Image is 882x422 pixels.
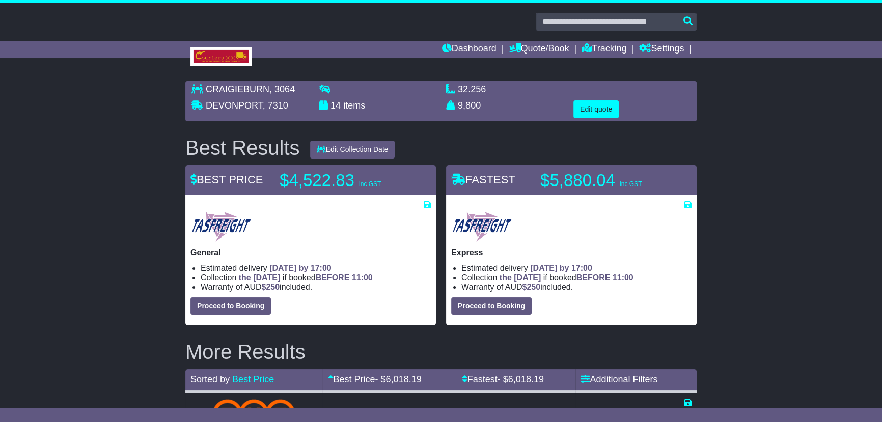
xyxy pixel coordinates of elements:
span: 250 [266,283,280,292]
span: BEFORE [576,273,611,282]
p: $5,880.04 [540,170,668,191]
span: 250 [527,283,540,292]
span: 32.256 [458,84,486,94]
p: General [190,248,431,257]
span: 11:00 [613,273,633,282]
img: Tasfreight: General [190,210,252,243]
span: [DATE] by 17:00 [530,263,592,272]
li: Estimated delivery [461,263,692,273]
span: 9,800 [458,100,481,111]
span: $ [261,283,280,292]
span: BEST PRICE [190,173,263,186]
button: Edit quote [573,100,619,118]
span: CRAIGIEBURN [206,84,269,94]
span: - $ [498,374,544,384]
a: Fastest- $6,018.19 [462,374,544,384]
li: Warranty of AUD included. [201,282,431,292]
button: Proceed to Booking [190,297,271,315]
span: the [DATE] [500,273,541,282]
span: items [343,100,365,111]
span: if booked [500,273,633,282]
a: Settings [639,41,684,58]
span: 11:00 [352,273,373,282]
button: Proceed to Booking [451,297,532,315]
span: FASTEST [451,173,515,186]
li: Collection [461,273,692,282]
a: Tracking [582,41,626,58]
span: $ [522,283,540,292]
p: Express [451,248,692,257]
a: Best Price- $6,018.19 [327,374,421,384]
span: 6,018.19 [508,374,544,384]
span: Sorted by [190,374,230,384]
span: [DATE] by 17:00 [269,263,332,272]
span: DEVONPORT [206,100,263,111]
button: Edit Collection Date [310,141,395,159]
span: the [DATE] [239,273,280,282]
li: Warranty of AUD included. [461,282,692,292]
a: Quote/Book [509,41,569,58]
li: Estimated delivery [201,263,431,273]
a: Additional Filters [581,374,657,384]
span: 6,018.19 [386,374,422,384]
span: if booked [239,273,373,282]
p: $4,522.83 [280,170,407,191]
span: inc GST [359,180,381,188]
span: BEFORE [316,273,350,282]
li: Estimated delivery [350,407,522,417]
span: 14 [330,100,341,111]
img: Tasfreight: Express [451,210,513,243]
div: Best Results [180,137,305,159]
span: , 3064 [269,84,295,94]
a: Dashboard [442,41,497,58]
span: inc GST [620,180,642,188]
span: , 7310 [263,100,288,111]
li: Collection [201,273,431,282]
h2: More Results [185,340,697,363]
span: - $ [375,374,422,384]
a: Best Price [232,374,274,384]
